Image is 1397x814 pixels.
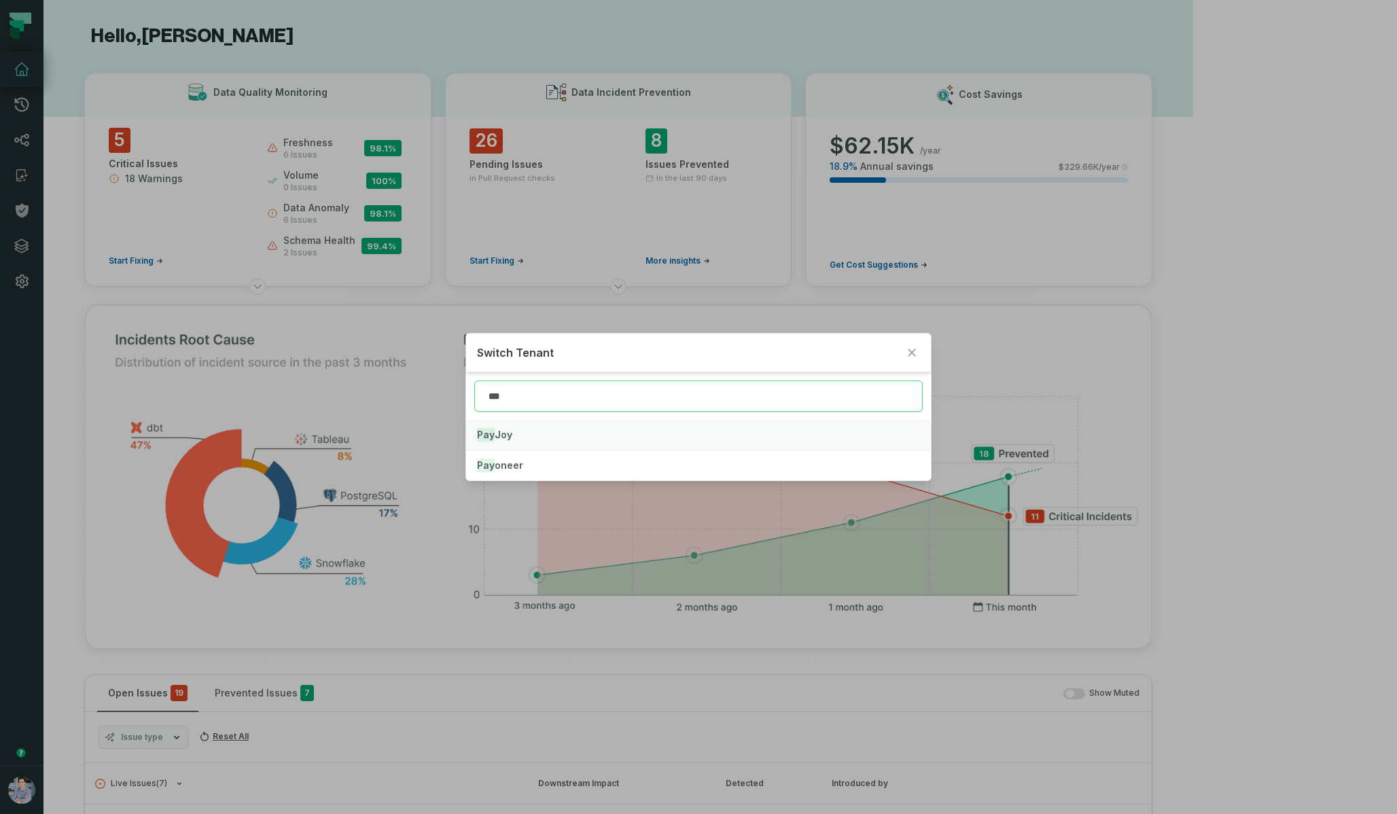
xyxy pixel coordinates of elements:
h2: Switch Tenant [477,344,898,361]
button: Close [904,344,920,361]
button: Payoneer [466,450,930,480]
button: PayJoy [466,420,930,450]
span: oneer [477,459,523,471]
span: Joy [477,429,512,440]
mark: Pay [477,428,495,442]
mark: Pay [477,459,495,472]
